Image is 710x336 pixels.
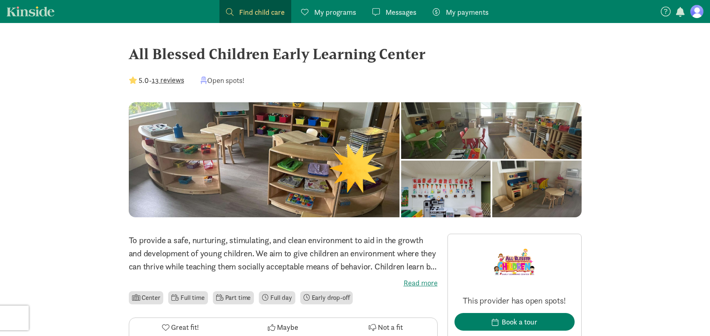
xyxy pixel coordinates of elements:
span: My programs [314,7,356,18]
span: My payments [446,7,489,18]
li: Part time [213,291,254,304]
button: Book a tour [454,313,575,331]
strong: 5.0 [139,76,149,85]
div: - [129,75,184,86]
li: Early drop-off [300,291,353,304]
span: Not a fit [378,322,403,333]
div: Book a tour [502,316,537,327]
span: Messages [386,7,416,18]
span: Great fit! [171,322,199,333]
a: Kinside [7,6,55,16]
li: Center [129,291,164,304]
img: Provider logo [492,241,536,285]
li: Full time [168,291,208,304]
div: All Blessed Children Early Learning Center [129,43,582,65]
li: Full day [259,291,295,304]
button: 13 reviews [152,74,184,85]
p: This provider has open spots! [454,295,575,306]
label: Read more [129,278,438,288]
div: Open spots! [201,75,244,86]
span: Maybe [277,322,298,333]
span: Find child care [239,7,285,18]
p: To provide a safe, nurturing, stimulating, and clean environment to aid in the growth and develop... [129,234,438,273]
